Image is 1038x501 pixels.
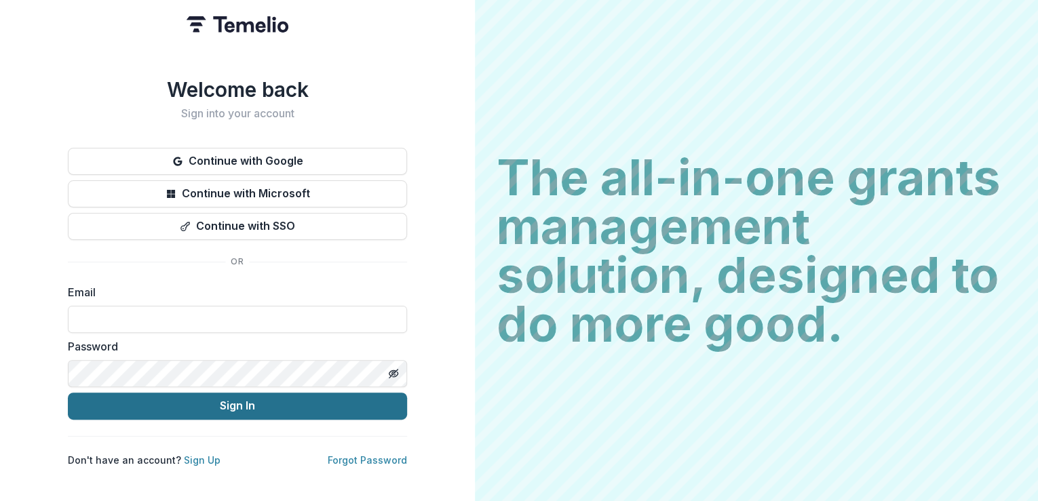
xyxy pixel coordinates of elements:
label: Email [68,284,399,300]
button: Continue with Microsoft [68,180,407,207]
button: Continue with Google [68,148,407,175]
a: Sign Up [184,454,220,466]
button: Sign In [68,393,407,420]
h2: Sign into your account [68,107,407,120]
p: Don't have an account? [68,453,220,467]
a: Forgot Password [328,454,407,466]
button: Continue with SSO [68,213,407,240]
label: Password [68,338,399,355]
img: Temelio [187,16,288,33]
button: Toggle password visibility [383,363,404,384]
h1: Welcome back [68,77,407,102]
